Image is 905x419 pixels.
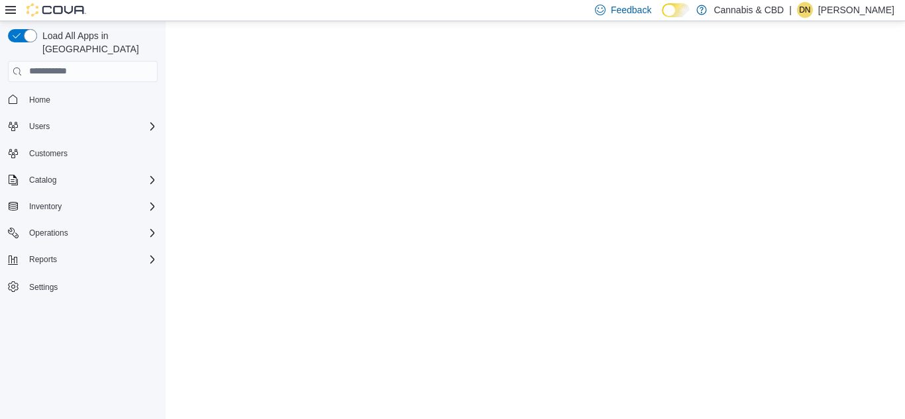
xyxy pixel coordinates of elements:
[3,117,163,136] button: Users
[24,199,67,214] button: Inventory
[29,121,50,132] span: Users
[29,282,58,293] span: Settings
[3,224,163,242] button: Operations
[3,250,163,269] button: Reports
[24,118,158,134] span: Users
[29,201,62,212] span: Inventory
[24,252,158,267] span: Reports
[8,85,158,331] nav: Complex example
[3,197,163,216] button: Inventory
[799,2,810,18] span: DN
[29,228,68,238] span: Operations
[611,3,651,17] span: Feedback
[3,90,163,109] button: Home
[797,2,813,18] div: Danny Nesrallah
[24,199,158,214] span: Inventory
[3,171,163,189] button: Catalog
[24,225,74,241] button: Operations
[3,277,163,296] button: Settings
[29,175,56,185] span: Catalog
[24,145,158,162] span: Customers
[789,2,792,18] p: |
[24,118,55,134] button: Users
[24,146,73,162] a: Customers
[29,95,50,105] span: Home
[24,91,158,108] span: Home
[24,252,62,267] button: Reports
[24,172,62,188] button: Catalog
[714,2,784,18] p: Cannabis & CBD
[3,144,163,163] button: Customers
[24,279,63,295] a: Settings
[818,2,894,18] p: [PERSON_NAME]
[24,172,158,188] span: Catalog
[27,3,86,17] img: Cova
[662,17,663,18] span: Dark Mode
[29,148,68,159] span: Customers
[24,278,158,295] span: Settings
[29,254,57,265] span: Reports
[37,29,158,56] span: Load All Apps in [GEOGRAPHIC_DATA]
[24,225,158,241] span: Operations
[662,3,690,17] input: Dark Mode
[24,92,56,108] a: Home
